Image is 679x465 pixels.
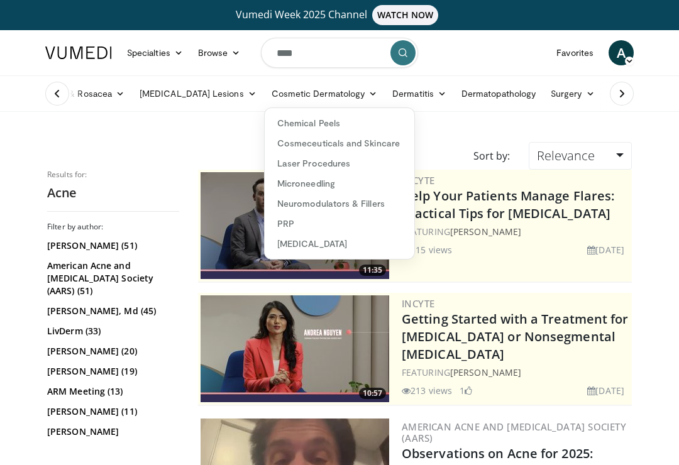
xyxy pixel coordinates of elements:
div: FEATURING [402,225,629,238]
span: 11:35 [359,265,386,276]
a: Browse [190,40,248,65]
li: 213 views [402,384,452,397]
div: FEATURING [402,366,629,379]
a: Vumedi Week 2025 ChannelWATCH NOW [38,5,641,25]
a: [PERSON_NAME] (20) [47,345,176,358]
a: A [609,40,634,65]
li: [DATE] [587,243,624,256]
a: 11:35 [201,172,389,279]
a: Incyte [402,174,434,187]
a: Help Your Patients Manage Flares: Practical Tips for [MEDICAL_DATA] [402,187,614,222]
h2: Acne [47,185,179,201]
a: [PERSON_NAME] (51) [47,239,176,252]
a: LivDerm (33) [47,325,176,337]
a: Acne & Rosacea [38,81,132,106]
img: e02a99de-beb8-4d69-a8cb-018b1ffb8f0c.png.300x170_q85_crop-smart_upscale.jpg [201,295,389,402]
li: 1 [460,384,472,397]
span: WATCH NOW [372,5,439,25]
a: [PERSON_NAME], Md (45) [47,305,176,317]
div: Sort by: [464,142,519,170]
h3: Filter by author: [47,222,179,232]
a: Incyte [402,297,434,310]
a: 10:57 [201,295,389,402]
a: Dermatopathology [454,81,543,106]
a: [PERSON_NAME] (11) [47,405,176,418]
a: PRP [265,214,414,234]
a: [PERSON_NAME] [450,366,521,378]
a: ARM Meeting (13) [47,385,176,398]
span: Relevance [537,147,595,164]
img: VuMedi Logo [45,46,112,59]
p: Results for: [47,170,179,180]
a: American Acne and [MEDICAL_DATA] Society (AARS) (51) [47,260,176,297]
a: Relevance [529,142,632,170]
a: Chemical Peels [265,113,414,133]
a: Cosmeceuticals and Skincare [265,133,414,153]
a: [PERSON_NAME] [450,226,521,238]
li: [DATE] [587,384,624,397]
a: [PERSON_NAME] (19) [47,365,176,378]
a: American Acne and [MEDICAL_DATA] Society (AARS) [402,420,626,444]
a: [MEDICAL_DATA] [265,234,414,254]
a: Cosmetic Dermatology [264,81,385,106]
a: [PERSON_NAME] [PERSON_NAME] (10) [47,425,176,451]
a: Getting Started with a Treatment for [MEDICAL_DATA] or Nonsegmental [MEDICAL_DATA] [402,310,629,363]
a: Laser Procedures [265,153,414,173]
a: Dermatitis [385,81,454,106]
li: 315 views [402,243,452,256]
img: 601112bd-de26-4187-b266-f7c9c3587f14.png.300x170_q85_crop-smart_upscale.jpg [201,172,389,279]
a: Specialties [119,40,190,65]
a: Favorites [549,40,601,65]
a: Neuromodulators & Fillers [265,194,414,214]
a: Microneedling [265,173,414,194]
a: Surgery [543,81,602,106]
span: 10:57 [359,388,386,399]
input: Search topics, interventions [261,38,418,68]
a: [MEDICAL_DATA] Lesions [132,81,264,106]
